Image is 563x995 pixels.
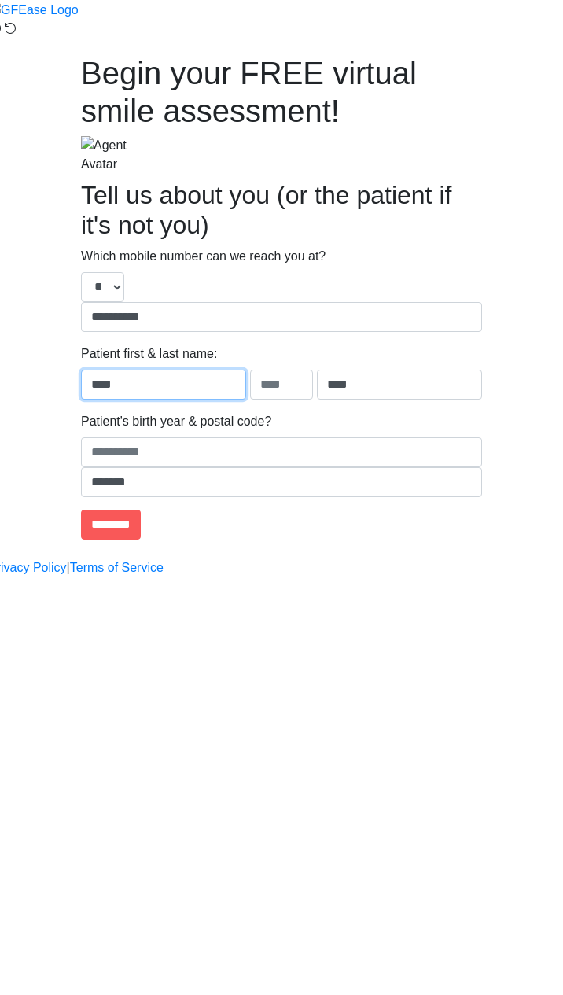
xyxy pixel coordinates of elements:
[70,558,164,577] a: Terms of Service
[81,247,326,266] label: Which mobile number can we reach you at?
[81,345,217,363] label: Patient first & last name:
[67,558,70,577] a: |
[81,180,482,241] h2: Tell us about you (or the patient if it's not you)
[81,136,128,174] img: Agent Avatar
[81,412,271,431] label: Patient's birth year & postal code?
[81,54,482,130] h1: Begin your FREE virtual smile assessment!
